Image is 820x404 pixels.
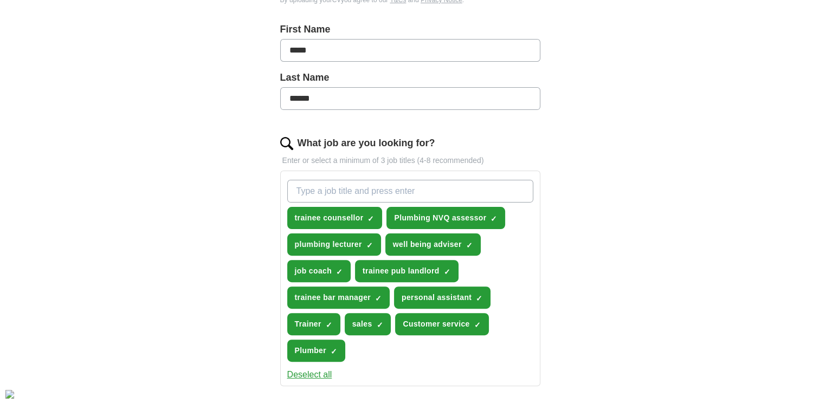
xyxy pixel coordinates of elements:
button: Customer service✓ [395,313,488,335]
span: plumbing lecturer [295,239,362,250]
span: ✓ [490,214,497,223]
button: plumbing lecturer✓ [287,233,381,256]
label: First Name [280,22,540,37]
img: search.png [280,137,293,150]
span: ✓ [326,321,332,329]
button: Plumbing NVQ assessor✓ [386,207,505,229]
span: Plumber [295,345,326,356]
span: ✓ [476,294,482,303]
span: trainee pub landlord [363,265,440,277]
button: personal assistant✓ [394,286,490,309]
button: trainee bar manager✓ [287,286,390,309]
span: sales [352,318,372,330]
span: ✓ [367,214,374,223]
span: ✓ [375,294,382,303]
img: Cookie%20settings [5,390,14,399]
span: ✓ [336,268,343,276]
span: ✓ [376,321,383,329]
span: Plumbing NVQ assessor [394,212,486,224]
div: Cookie consent button [5,390,14,399]
span: ✓ [466,241,473,250]
span: job coach [295,265,332,277]
button: sales✓ [345,313,391,335]
span: well being adviser [393,239,462,250]
span: ✓ [474,321,481,329]
span: trainee bar manager [295,292,371,303]
button: job coach✓ [287,260,351,282]
span: ✓ [366,241,373,250]
button: trainee pub landlord✓ [355,260,459,282]
button: Deselect all [287,368,332,381]
span: trainee counsellor [295,212,364,224]
button: Trainer✓ [287,313,340,335]
p: Enter or select a minimum of 3 job titles (4-8 recommended) [280,155,540,166]
span: Customer service [403,318,469,330]
button: well being adviser✓ [385,233,481,256]
button: Plumber✓ [287,340,345,362]
span: Trainer [295,318,321,330]
label: Last Name [280,70,540,85]
span: ✓ [444,268,450,276]
span: ✓ [331,347,337,356]
input: Type a job title and press enter [287,180,533,203]
span: personal assistant [402,292,472,303]
label: What job are you looking for? [298,136,435,151]
button: trainee counsellor✓ [287,207,383,229]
